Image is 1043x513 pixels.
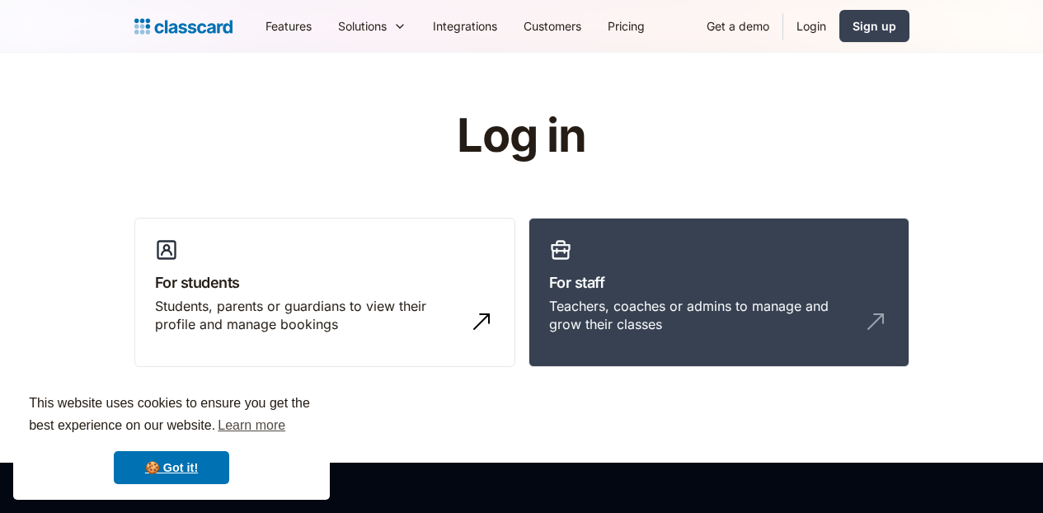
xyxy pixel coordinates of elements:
[215,413,288,438] a: learn more about cookies
[549,271,889,294] h3: For staff
[510,7,594,45] a: Customers
[853,17,896,35] div: Sign up
[783,7,839,45] a: Login
[260,111,783,162] h1: Log in
[839,10,909,42] a: Sign up
[155,271,495,294] h3: For students
[338,17,387,35] div: Solutions
[29,393,314,438] span: This website uses cookies to ensure you get the best experience on our website.
[134,15,233,38] a: home
[13,378,330,500] div: cookieconsent
[155,297,462,334] div: Students, parents or guardians to view their profile and manage bookings
[420,7,510,45] a: Integrations
[252,7,325,45] a: Features
[529,218,909,368] a: For staffTeachers, coaches or admins to manage and grow their classes
[325,7,420,45] div: Solutions
[594,7,658,45] a: Pricing
[134,218,515,368] a: For studentsStudents, parents or guardians to view their profile and manage bookings
[693,7,782,45] a: Get a demo
[549,297,856,334] div: Teachers, coaches or admins to manage and grow their classes
[114,451,229,484] a: dismiss cookie message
